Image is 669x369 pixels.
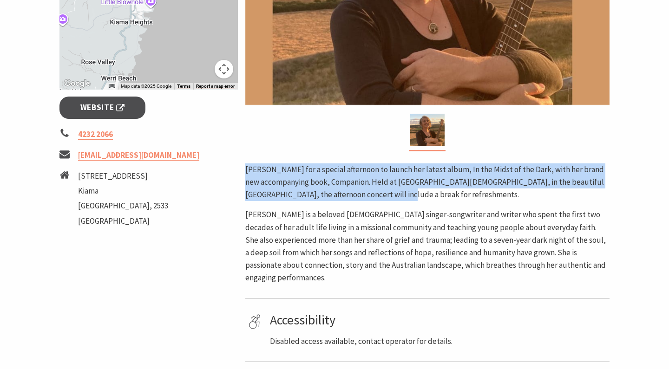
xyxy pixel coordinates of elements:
[196,84,235,89] a: Report a map error
[270,312,606,328] h4: Accessibility
[410,114,445,146] img: Nerida Cuddy
[78,150,199,161] a: [EMAIL_ADDRESS][DOMAIN_NAME]
[80,101,125,114] span: Website
[62,78,92,90] img: Google
[245,208,610,284] p: [PERSON_NAME] is a beloved [DEMOGRAPHIC_DATA] singer-songwriter and writer who spent the first tw...
[109,83,115,90] button: Keyboard shortcuts
[59,97,145,118] a: Website
[270,335,606,348] p: Disabled access available, contact operator for details.
[78,170,168,182] li: [STREET_ADDRESS]
[62,78,92,90] a: Click to see this area on Google Maps
[78,129,113,140] a: 4232 2066
[121,84,171,89] span: Map data ©2025 Google
[78,215,168,227] li: [GEOGRAPHIC_DATA]
[245,163,610,201] p: [PERSON_NAME] for a special afternoon to launch her latest album, In the Midst of the Dark, with ...
[78,200,168,212] li: [GEOGRAPHIC_DATA], 2533
[215,60,233,78] button: Map camera controls
[177,84,190,89] a: Terms (opens in new tab)
[78,185,168,197] li: Kiama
